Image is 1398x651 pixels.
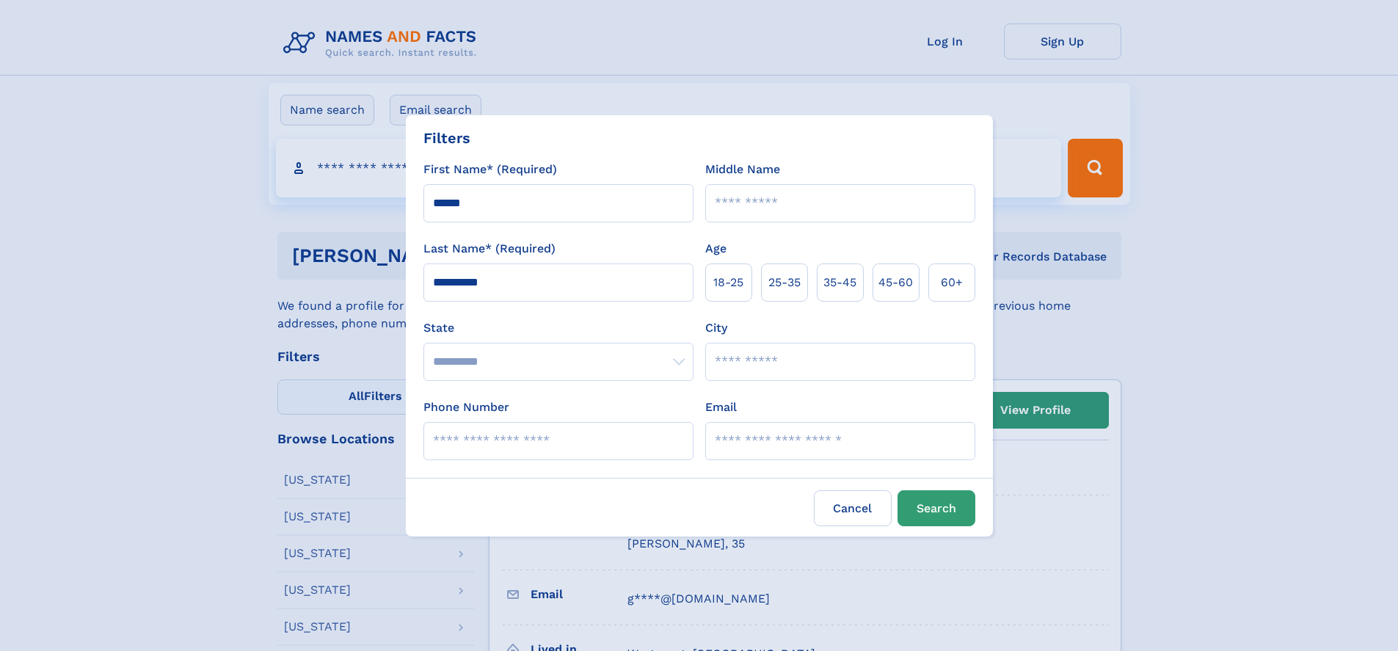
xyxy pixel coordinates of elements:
[423,319,693,337] label: State
[423,161,557,178] label: First Name* (Required)
[705,319,727,337] label: City
[941,274,963,291] span: 60+
[713,274,743,291] span: 18‑25
[705,161,780,178] label: Middle Name
[898,490,975,526] button: Search
[814,490,892,526] label: Cancel
[705,240,727,258] label: Age
[705,399,737,416] label: Email
[823,274,856,291] span: 35‑45
[768,274,801,291] span: 25‑35
[878,274,913,291] span: 45‑60
[423,240,556,258] label: Last Name* (Required)
[423,399,509,416] label: Phone Number
[423,127,470,149] div: Filters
